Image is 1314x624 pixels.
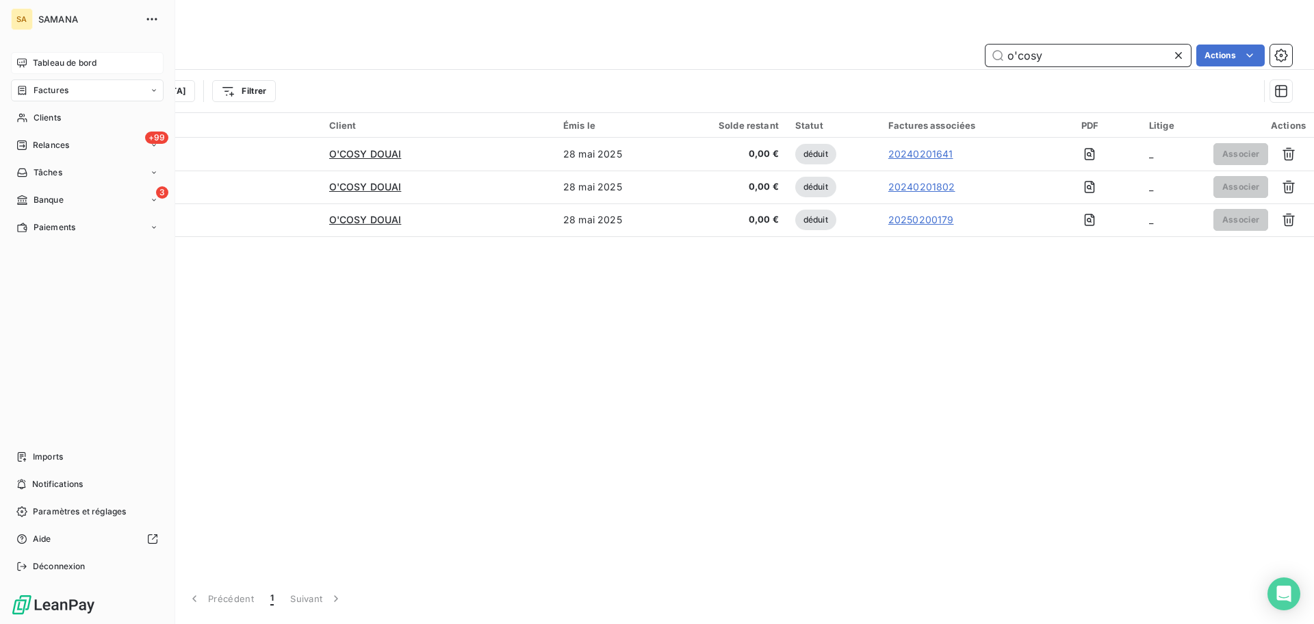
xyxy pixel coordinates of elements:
[282,584,351,613] button: Suivant
[262,584,282,613] button: 1
[329,181,402,192] span: O'COSY DOUAI
[795,144,836,164] span: déduit
[1213,209,1269,231] button: Associer
[33,451,63,463] span: Imports
[555,203,670,236] td: 28 mai 2025
[678,213,779,227] span: 0,00 €
[145,132,168,144] span: +99
[678,147,779,161] span: 0,00 €
[33,506,126,518] span: Paramètres et réglages
[1149,214,1153,225] span: _
[34,194,64,206] span: Banque
[1047,120,1133,131] div: PDF
[212,80,275,102] button: Filtrer
[1213,120,1306,131] div: Actions
[888,147,953,161] a: 20240201641
[329,214,402,225] span: O'COSY DOUAI
[33,533,51,545] span: Aide
[11,528,164,550] a: Aide
[888,180,955,194] a: 20240201802
[1196,45,1265,66] button: Actions
[555,138,670,171] td: 28 mai 2025
[1267,577,1300,610] div: Open Intercom Messenger
[11,8,33,30] div: SA
[11,594,96,616] img: Logo LeanPay
[1149,120,1196,131] div: Litige
[888,120,1031,131] div: Factures associées
[888,213,954,227] a: 20250200179
[34,221,75,234] span: Paiements
[1149,181,1153,192] span: _
[34,166,62,179] span: Tâches
[1213,176,1269,198] button: Associer
[563,120,662,131] div: Émis le
[795,177,836,197] span: déduit
[270,592,274,606] span: 1
[678,180,779,194] span: 0,00 €
[34,84,68,97] span: Factures
[678,120,779,131] div: Solde restant
[555,171,670,203] td: 28 mai 2025
[329,120,547,131] div: Client
[33,57,96,69] span: Tableau de bord
[33,560,86,573] span: Déconnexion
[795,210,836,230] span: déduit
[1213,143,1269,165] button: Associer
[179,584,262,613] button: Précédent
[1149,148,1153,160] span: _
[38,14,137,25] span: SAMANA
[156,186,168,199] span: 3
[32,478,83,490] span: Notifications
[33,139,69,151] span: Relances
[985,45,1191,66] input: Rechercher
[329,148,402,160] span: O'COSY DOUAI
[795,120,872,131] div: Statut
[34,112,61,124] span: Clients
